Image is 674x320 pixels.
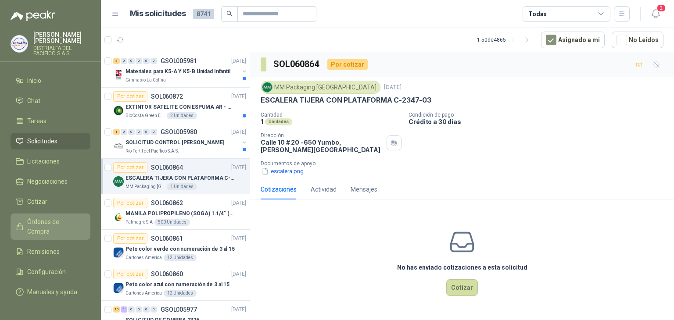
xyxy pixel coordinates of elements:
a: Solicitudes [11,133,90,149]
a: 1 0 0 0 0 0 GSOL005980[DATE] Company LogoSOLICITUD CONTROL [PERSON_NAME]Rio Fertil del Pacífico S... [113,127,248,155]
div: 0 [128,129,135,135]
p: Calle 10 # 20 -650 Yumbo , [PERSON_NAME][GEOGRAPHIC_DATA] [261,139,383,153]
p: SOL060862 [151,200,183,206]
div: 0 [143,129,150,135]
div: Cotizaciones [261,185,297,194]
div: 2 Unidades [167,112,197,119]
a: Negociaciones [11,173,90,190]
p: GSOL005977 [161,306,197,313]
div: Por cotizar [113,269,147,279]
a: Inicio [11,72,90,89]
p: Documentos de apoyo [261,160,670,167]
div: 0 [136,306,142,313]
p: Gimnasio La Colina [125,77,166,84]
span: Solicitudes [27,136,57,146]
span: Chat [27,96,40,106]
div: Mensajes [351,185,377,194]
div: MM Packaging [GEOGRAPHIC_DATA] [261,81,380,94]
img: Company Logo [11,36,28,52]
p: GSOL005980 [161,129,197,135]
p: MM Packaging [GEOGRAPHIC_DATA] [125,183,165,190]
div: 0 [121,129,127,135]
button: escalera.png [261,167,305,176]
span: Negociaciones [27,177,68,186]
p: Peto color verde con numeración de 3 al 15 [125,245,235,253]
img: Company Logo [113,176,124,187]
p: ESCALERA TIJERA CON PLATAFORMA C-2347-03 [125,174,235,182]
img: Company Logo [113,212,124,222]
img: Company Logo [262,82,272,92]
a: 5 0 0 0 0 0 GSOL005981[DATE] Company LogoMateriales para K5-A Y K5-B Unidad InfantilGimnasio La C... [113,56,248,84]
button: 2 [648,6,663,22]
a: Configuración [11,263,90,280]
span: 2 [656,4,666,12]
button: No Leídos [612,32,663,48]
p: Dirección [261,132,383,139]
div: 12 Unidades [164,290,197,297]
a: Por cotizarSOL060872[DATE] Company LogoEXTINTOR SATELITE CON ESPUMA AR - AFFFBioCosta Green Energ... [101,88,250,123]
p: SOLICITUD CONTROL [PERSON_NAME] [125,139,224,147]
p: SOL060872 [151,93,183,100]
div: 0 [143,58,150,64]
div: Por cotizar [327,59,368,70]
div: 500 Unidades [154,219,190,226]
h1: Mis solicitudes [130,7,186,20]
div: Por cotizar [113,91,147,102]
div: 0 [143,306,150,313]
p: [DATE] [384,83,402,92]
div: Unidades [265,118,292,125]
p: GSOL005981 [161,58,197,64]
p: Cartones America [125,290,162,297]
img: Company Logo [113,283,124,293]
span: Remisiones [27,247,60,256]
div: 0 [136,58,142,64]
div: 5 [113,58,120,64]
span: 8741 [193,9,214,19]
a: Por cotizarSOL060860[DATE] Company LogoPeto color azul con numeración de 3 al 15Cartones America1... [101,265,250,301]
p: [DATE] [231,199,246,207]
div: 0 [151,58,157,64]
p: Crédito a 30 días [409,118,670,125]
a: Por cotizarSOL060862[DATE] Company LogoMANILA POLIPROPILENO (SOGA) 1.1/4" (32MM) marca tesicolPal... [101,194,250,230]
p: 1 [261,118,263,125]
div: Por cotizar [113,233,147,244]
div: 10 [113,306,120,313]
div: 1 [113,129,120,135]
a: Cotizar [11,193,90,210]
img: Company Logo [113,70,124,80]
div: 0 [151,306,157,313]
div: 1 [121,306,127,313]
span: Órdenes de Compra [27,217,82,236]
img: Logo peakr [11,11,55,21]
div: 0 [136,129,142,135]
p: Cartones America [125,254,162,261]
p: SOL060861 [151,235,183,242]
div: 12 Unidades [164,254,197,261]
div: 0 [128,306,135,313]
p: [DATE] [231,57,246,65]
p: [PERSON_NAME] [PERSON_NAME] [33,32,90,44]
p: [DATE] [231,92,246,101]
p: Rio Fertil del Pacífico S.A.S. [125,148,179,155]
img: Company Logo [113,105,124,116]
p: [DATE] [231,128,246,136]
a: Manuales y ayuda [11,284,90,300]
p: ESCALERA TIJERA CON PLATAFORMA C-2347-03 [261,96,431,105]
p: [DATE] [231,164,246,172]
p: Palmagro S.A [125,219,153,226]
div: 1 - 50 de 4865 [477,33,534,47]
p: Condición de pago [409,112,670,118]
a: Tareas [11,113,90,129]
img: Company Logo [113,247,124,258]
a: Chat [11,92,90,109]
a: Por cotizarSOL060864[DATE] Company LogoESCALERA TIJERA CON PLATAFORMA C-2347-03MM Packaging [GEOG... [101,159,250,194]
p: SOL060864 [151,164,183,171]
p: EXTINTOR SATELITE CON ESPUMA AR - AFFF [125,103,235,111]
span: Manuales y ayuda [27,287,77,297]
span: search [226,11,233,17]
a: Por cotizarSOL060861[DATE] Company LogoPeto color verde con numeración de 3 al 15Cartones America... [101,230,250,265]
a: Remisiones [11,243,90,260]
p: [DATE] [231,270,246,278]
div: 1 Unidades [167,183,197,190]
span: Cotizar [27,197,47,206]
